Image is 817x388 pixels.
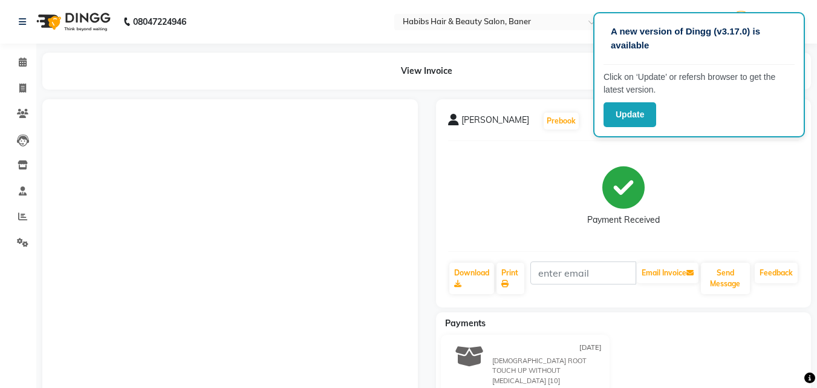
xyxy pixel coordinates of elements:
div: Payment Received [587,214,660,226]
a: Feedback [755,263,798,283]
a: Print [496,263,524,294]
p: Click on ‘Update’ or refersh browser to get the latest version. [604,71,795,96]
input: enter email [530,261,636,284]
button: Send Message [701,263,750,294]
span: Payments [445,318,486,329]
div: [DEMOGRAPHIC_DATA] ROOT TOUCH UP WITHOUT [MEDICAL_DATA] [10] [492,356,605,386]
button: Prebook [544,113,579,130]
span: [PERSON_NAME] [461,114,529,131]
b: 08047224946 [133,5,186,39]
img: logo [31,5,114,39]
button: Email Invoice [637,263,698,283]
img: Manager [731,11,752,32]
a: Download [449,263,494,294]
span: [DATE] [579,343,602,353]
div: View Invoice [42,53,811,90]
p: A new version of Dingg (v3.17.0) is available [611,25,787,52]
button: Update [604,102,656,127]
